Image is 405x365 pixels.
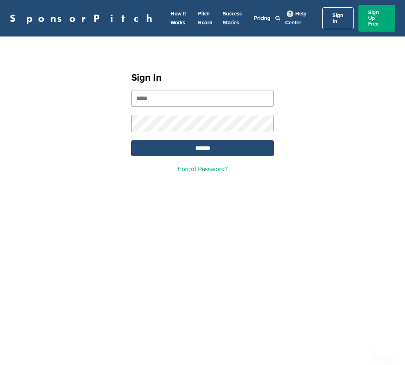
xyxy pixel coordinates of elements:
a: Pitch Board [198,11,213,26]
a: How It Works [171,11,186,26]
h1: Sign In [131,71,274,85]
a: Success Stories [223,11,242,26]
iframe: Button to launch messaging window [373,333,399,359]
a: Sign In [322,7,354,29]
a: Forgot Password? [178,165,228,173]
a: Help Center [285,9,307,28]
a: Pricing [254,15,271,21]
a: SponsorPitch [10,13,158,24]
a: Sign Up Free [358,5,395,32]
